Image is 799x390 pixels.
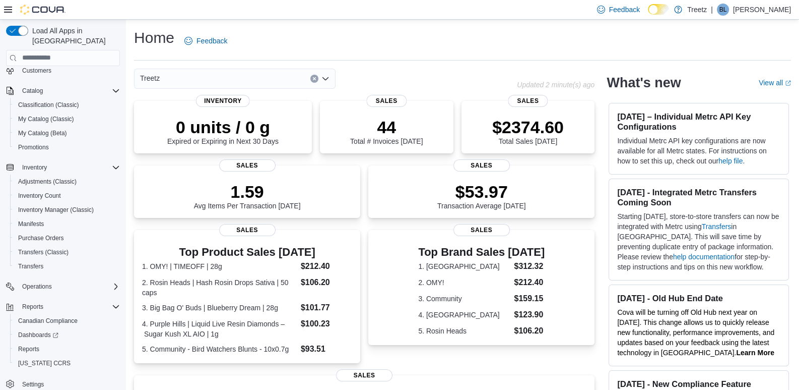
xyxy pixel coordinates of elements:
span: Reports [18,301,120,313]
span: Manifests [18,220,44,228]
span: Sales [336,369,392,381]
span: Canadian Compliance [14,315,120,327]
p: Individual Metrc API key configurations are now available for all Metrc states. For instructions ... [617,136,780,166]
dd: $106.20 [514,325,545,337]
span: BL [719,4,727,16]
span: Purchase Orders [18,234,64,242]
span: Inventory Manager (Classic) [14,204,120,216]
span: My Catalog (Classic) [14,113,120,125]
a: Classification (Classic) [14,99,83,111]
span: Classification (Classic) [14,99,120,111]
button: Inventory Manager (Classic) [10,203,124,217]
dt: 1. [GEOGRAPHIC_DATA] [418,261,510,271]
span: Sales [453,224,510,236]
span: Settings [18,377,120,390]
a: [US_STATE] CCRS [14,357,75,369]
button: Reports [18,301,47,313]
button: Clear input [310,75,318,83]
button: Open list of options [321,75,329,83]
span: Operations [18,281,120,293]
a: Dashboards [10,328,124,342]
svg: External link [785,80,791,86]
a: Manifests [14,218,48,230]
dd: $123.90 [514,309,545,321]
a: Reports [14,343,43,355]
button: Manifests [10,217,124,231]
p: Starting [DATE], store-to-store transfers can now be integrated with Metrc using in [GEOGRAPHIC_D... [617,211,780,272]
span: Sales [367,95,407,107]
span: Sales [219,159,276,172]
span: Washington CCRS [14,357,120,369]
span: Adjustments (Classic) [18,178,77,186]
a: Adjustments (Classic) [14,176,81,188]
span: Inventory [196,95,250,107]
span: Canadian Compliance [18,317,78,325]
a: Transfers [14,260,47,272]
span: Feedback [196,36,227,46]
button: My Catalog (Classic) [10,112,124,126]
h1: Home [134,28,174,48]
p: $53.97 [437,182,526,202]
dt: 3. Big Bag O' Buds | Blueberry Dream | 28g [142,303,297,313]
span: Customers [22,67,51,75]
a: My Catalog (Classic) [14,113,78,125]
span: My Catalog (Beta) [18,129,67,137]
div: Total Sales [DATE] [492,117,564,145]
a: help file [718,157,743,165]
div: Avg Items Per Transaction [DATE] [194,182,301,210]
h3: [DATE] – Individual Metrc API Key Configurations [617,112,780,132]
span: Promotions [18,143,49,151]
div: Transaction Average [DATE] [437,182,526,210]
h3: Top Product Sales [DATE] [142,246,352,258]
button: Inventory [18,161,51,174]
a: Inventory Manager (Classic) [14,204,98,216]
h3: Top Brand Sales [DATE] [418,246,545,258]
dd: $106.20 [301,276,352,289]
dt: 3. Community [418,294,510,304]
span: Inventory Count [18,192,61,200]
span: Settings [22,380,44,388]
a: Promotions [14,141,53,153]
a: View allExternal link [759,79,791,87]
span: Sales [453,159,510,172]
p: 0 units / 0 g [167,117,279,137]
p: 1.59 [194,182,301,202]
p: $2374.60 [492,117,564,137]
a: Feedback [180,31,231,51]
p: Updated 2 minute(s) ago [517,81,594,89]
span: Promotions [14,141,120,153]
dt: 4. [GEOGRAPHIC_DATA] [418,310,510,320]
button: My Catalog (Beta) [10,126,124,140]
a: Purchase Orders [14,232,68,244]
span: Inventory [22,163,47,172]
input: Dark Mode [648,4,669,15]
button: Transfers (Classic) [10,245,124,259]
span: Load All Apps in [GEOGRAPHIC_DATA] [28,26,120,46]
span: Reports [14,343,120,355]
span: Treetz [140,72,160,84]
button: Catalog [2,84,124,98]
h3: [DATE] - Old Hub End Date [617,293,780,303]
span: Sales [508,95,548,107]
span: Sales [219,224,276,236]
h2: What's new [607,75,681,91]
span: Transfers (Classic) [18,248,69,256]
span: Cova will be turning off Old Hub next year on [DATE]. This change allows us to quickly release ne... [617,308,774,357]
span: Operations [22,283,52,291]
a: Inventory Count [14,190,65,202]
span: Inventory Manager (Classic) [18,206,94,214]
a: Learn More [736,349,774,357]
a: Customers [18,65,55,77]
button: Purchase Orders [10,231,124,245]
a: Canadian Compliance [14,315,82,327]
a: help documentation [673,253,735,261]
div: Brandon Lee [717,4,729,16]
button: Transfers [10,259,124,273]
button: Reports [10,342,124,356]
span: Catalog [18,85,120,97]
span: Transfers (Classic) [14,246,120,258]
button: Inventory [2,160,124,175]
dd: $100.23 [301,318,352,330]
div: Total # Invoices [DATE] [350,117,423,145]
